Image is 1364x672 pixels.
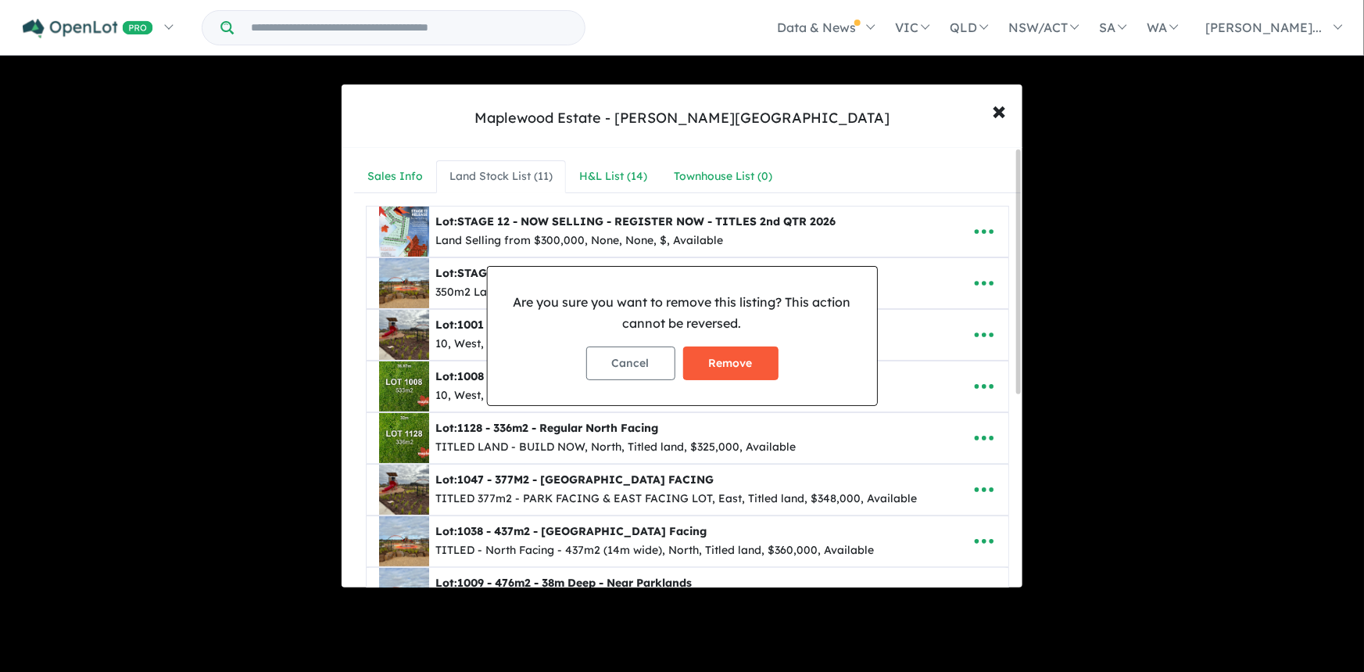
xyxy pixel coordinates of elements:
[500,292,865,334] p: Are you sure you want to remove this listing? This action cannot be reversed.
[23,19,153,38] img: Openlot PRO Logo White
[683,347,779,380] button: Remove
[586,347,675,380] button: Cancel
[1205,20,1323,35] span: [PERSON_NAME]...
[237,11,582,45] input: Try estate name, suburb, builder or developer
